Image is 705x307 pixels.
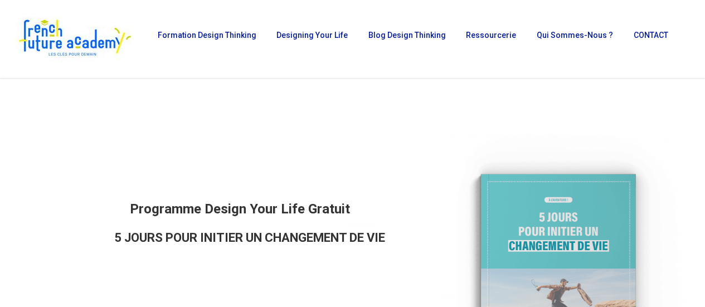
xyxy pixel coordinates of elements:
a: Formation Design Thinking [152,31,260,47]
img: French Future Academy [16,17,133,61]
a: Qui sommes-nous ? [531,31,616,47]
span: Ressourcerie [466,31,516,40]
strong: 5 JOURS POUR INITIER UN CHANGEMENT DE VIE [114,230,385,245]
span: Qui sommes-nous ? [537,31,613,40]
span: Blog Design Thinking [368,31,446,40]
a: Ressourcerie [460,31,520,47]
a: CONTACT [628,31,673,47]
span: Formation Design Thinking [158,31,256,40]
span: Programme Design Your Life Gratuit [130,201,350,217]
a: Designing Your Life [271,31,352,47]
span: Designing Your Life [276,31,348,40]
a: Blog Design Thinking [363,31,449,47]
span: CONTACT [634,31,668,40]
